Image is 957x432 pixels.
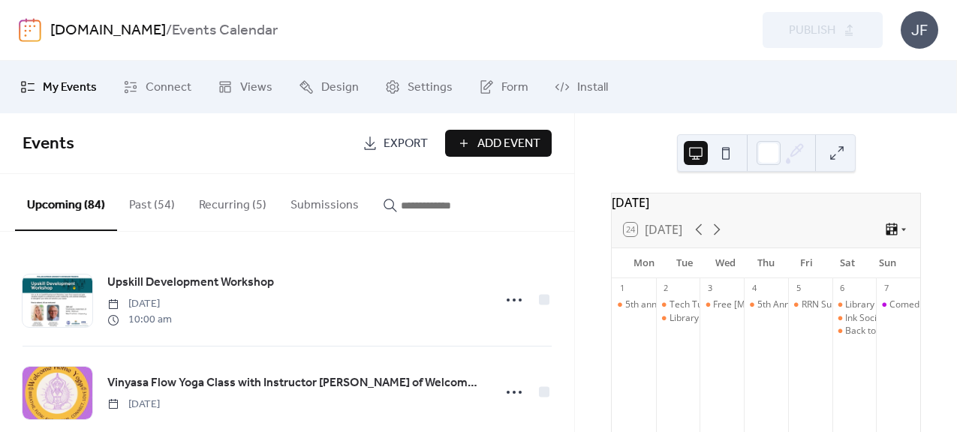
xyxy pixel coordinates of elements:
div: Library of Things [832,298,877,311]
button: Add Event [445,130,552,157]
div: 5th annual [DATE] Celebration [625,298,752,311]
div: Library of Things [670,312,739,325]
div: Ink Society [832,312,877,325]
div: Tue [664,248,705,278]
button: Past (54) [117,174,187,229]
a: Settings [374,67,464,107]
div: 5 [793,283,804,294]
a: Form [468,67,540,107]
span: Settings [408,79,453,97]
a: My Events [9,67,108,107]
div: Back to School Open House [832,325,877,337]
div: Ink Society [845,312,889,325]
span: Form [501,79,528,97]
span: [DATE] [107,397,160,412]
div: RRN Super Sale [802,298,866,311]
div: Tech Tuesdays [670,298,732,311]
div: Fri [787,248,827,278]
div: 5th annual Labor Day Celebration [612,298,656,311]
div: Free [MEDICAL_DATA] at-home testing kits [713,298,892,311]
button: Recurring (5) [187,174,278,229]
div: Sat [827,248,868,278]
div: Library of Things [656,312,700,325]
div: Free Covid-19 at-home testing kits [700,298,744,311]
a: Connect [112,67,203,107]
span: Upskill Development Workshop [107,274,274,292]
span: [DATE] [107,296,172,312]
a: Design [287,67,370,107]
div: 4 [748,283,760,294]
div: JF [901,11,938,49]
div: [DATE] [612,193,920,211]
div: 5th Annual Monarchs Blessing Ceremony [744,298,788,311]
div: Wed [705,248,745,278]
div: Sun [868,248,908,278]
div: 1 [616,283,627,294]
a: Views [206,67,284,107]
span: Export [384,135,428,153]
a: Install [543,67,619,107]
div: RRN Super Sale [788,298,832,311]
b: / [166,16,172,45]
div: 3 [704,283,715,294]
span: Add Event [477,135,540,153]
span: Install [577,79,608,97]
div: Mon [624,248,664,278]
span: Views [240,79,272,97]
button: Submissions [278,174,371,229]
a: Vinyasa Flow Yoga Class with Instructor [PERSON_NAME] of Welcome Home Yoga [107,373,484,393]
span: Vinyasa Flow Yoga Class with Instructor [PERSON_NAME] of Welcome Home Yoga [107,374,484,392]
span: Connect [146,79,191,97]
b: Events Calendar [172,16,278,45]
button: Upcoming (84) [15,174,117,231]
div: 6 [837,283,848,294]
span: My Events [43,79,97,97]
div: 5th Annual Monarchs Blessing Ceremony [757,298,930,311]
div: Tech Tuesdays [656,298,700,311]
a: Export [351,130,439,157]
span: Design [321,79,359,97]
a: [DOMAIN_NAME] [50,16,166,45]
div: Thu [745,248,786,278]
span: 10:00 am [107,312,172,328]
div: Comedian Tyler Fowler at Island Resort and Casino Club 41 [876,298,920,311]
div: Library of Things [845,298,915,311]
span: Events [23,127,74,160]
a: Upskill Development Workshop [107,273,274,292]
img: logo [19,18,41,42]
div: 7 [880,283,892,294]
div: 2 [661,283,672,294]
